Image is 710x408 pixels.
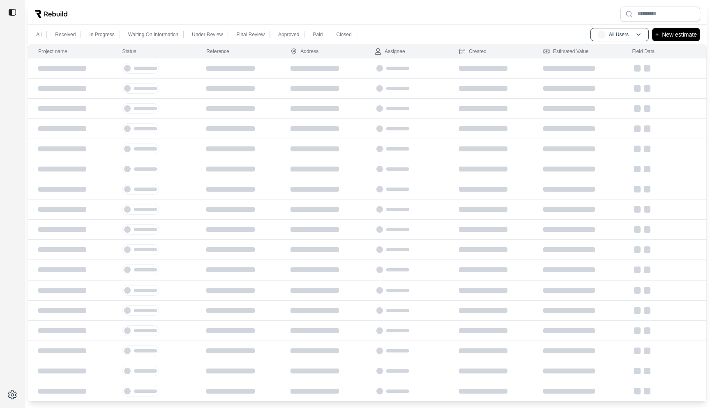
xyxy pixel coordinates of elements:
p: Closed [337,31,352,38]
button: +New estimate [652,28,700,41]
img: Rebuild [35,10,67,18]
p: All Users [609,31,629,38]
p: New estimate [662,30,697,39]
div: Field Data [632,48,655,55]
p: Approved [278,31,299,38]
div: Estimated Value [543,48,589,55]
div: Project name [38,48,67,55]
span: AU [597,30,606,39]
p: All [36,31,41,38]
p: Waiting On Information [128,31,178,38]
div: Address [290,48,318,55]
p: Under Review [192,31,223,38]
p: Received [55,31,76,38]
div: Created [459,48,486,55]
div: Status [122,48,136,55]
p: + [655,30,659,39]
img: toggle sidebar [8,8,16,16]
div: Assignee [375,48,405,55]
div: Reference [206,48,229,55]
button: AUAll Users [590,28,649,41]
p: Final Review [236,31,265,38]
p: Paid [313,31,323,38]
p: In Progress [89,31,114,38]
